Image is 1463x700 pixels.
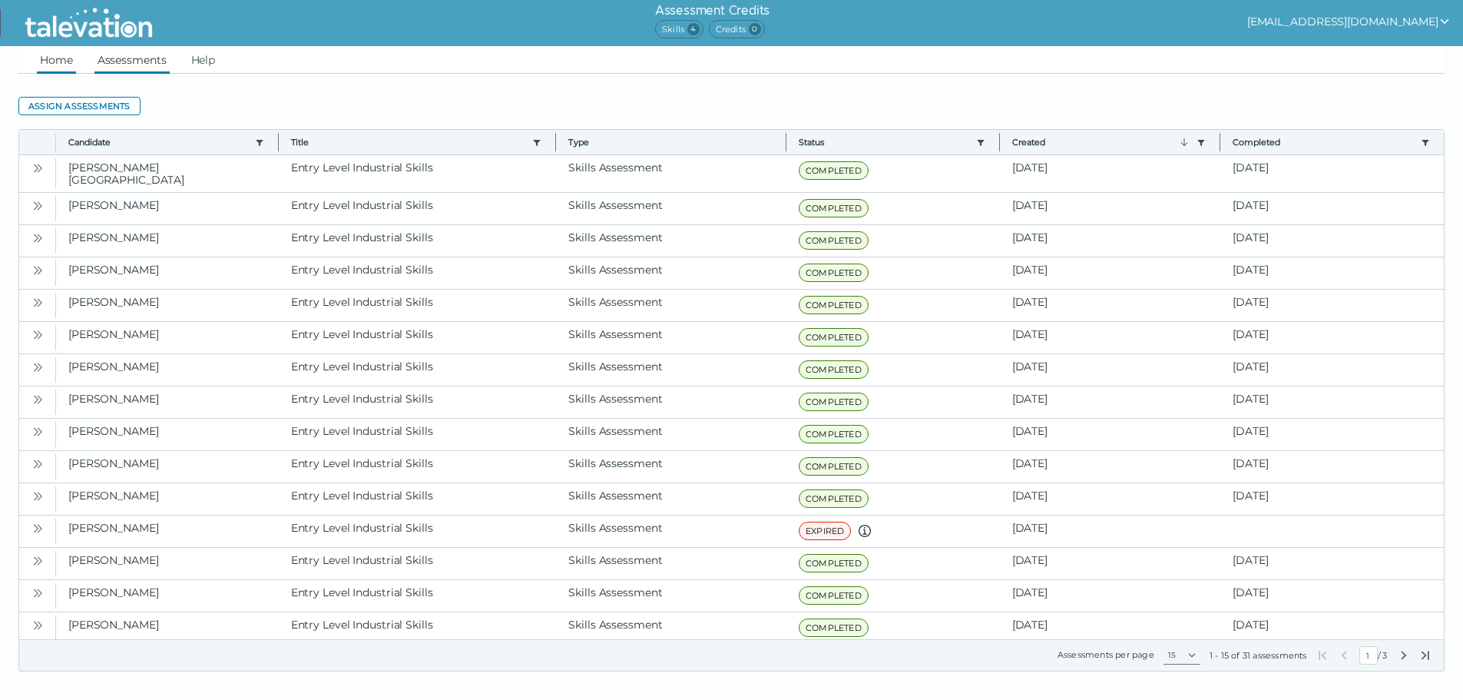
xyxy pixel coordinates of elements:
[279,483,557,515] clr-dg-cell: Entry Level Industrial Skills
[781,125,791,158] button: Column resize handle
[1220,354,1444,386] clr-dg-cell: [DATE]
[799,619,869,637] span: COMPLETED
[556,322,786,353] clr-dg-cell: Skills Assessment
[556,419,786,450] clr-dg-cell: Skills Assessment
[556,386,786,418] clr-dg-cell: Skills Assessment
[31,523,44,535] cds-icon: Open
[279,516,557,547] clr-dg-cell: Entry Level Industrial Skills
[31,587,44,599] cds-icon: Open
[799,231,869,250] span: COMPLETED
[1210,649,1307,662] div: 1 - 15 of 31 assessments
[188,46,219,74] a: Help
[31,426,44,438] cds-icon: Open
[1220,257,1444,289] clr-dg-cell: [DATE]
[1000,322,1221,353] clr-dg-cell: [DATE]
[56,193,279,224] clr-dg-cell: [PERSON_NAME]
[556,257,786,289] clr-dg-cell: Skills Assessment
[556,451,786,483] clr-dg-cell: Skills Assessment
[279,322,557,353] clr-dg-cell: Entry Level Industrial Skills
[995,125,1005,158] button: Column resize handle
[31,297,44,309] cds-icon: Open
[28,260,47,279] button: Open
[1000,451,1221,483] clr-dg-cell: [DATE]
[31,458,44,470] cds-icon: Open
[279,548,557,579] clr-dg-cell: Entry Level Industrial Skills
[28,615,47,634] button: Open
[28,422,47,440] button: Open
[1220,225,1444,257] clr-dg-cell: [DATE]
[799,425,869,443] span: COMPLETED
[556,612,786,644] clr-dg-cell: Skills Assessment
[28,551,47,569] button: Open
[1220,612,1444,644] clr-dg-cell: [DATE]
[1000,483,1221,515] clr-dg-cell: [DATE]
[1220,290,1444,321] clr-dg-cell: [DATE]
[799,393,869,411] span: COMPLETED
[1220,193,1444,224] clr-dg-cell: [DATE]
[279,290,557,321] clr-dg-cell: Entry Level Industrial Skills
[1012,136,1191,148] button: Created
[273,125,283,158] button: Column resize handle
[799,586,869,605] span: COMPLETED
[1220,451,1444,483] clr-dg-cell: [DATE]
[279,419,557,450] clr-dg-cell: Entry Level Industrial Skills
[37,46,76,74] a: Home
[31,490,44,503] cds-icon: Open
[556,483,786,515] clr-dg-cell: Skills Assessment
[279,580,557,612] clr-dg-cell: Entry Level Industrial Skills
[1000,580,1221,612] clr-dg-cell: [DATE]
[56,419,279,450] clr-dg-cell: [PERSON_NAME]
[1316,649,1329,662] button: First Page
[1000,290,1221,321] clr-dg-cell: [DATE]
[1000,257,1221,289] clr-dg-cell: [DATE]
[1220,155,1444,192] clr-dg-cell: [DATE]
[799,360,869,379] span: COMPLETED
[56,483,279,515] clr-dg-cell: [PERSON_NAME]
[749,23,761,35] span: 0
[1000,419,1221,450] clr-dg-cell: [DATE]
[655,2,770,20] h6: Assessment Credits
[56,548,279,579] clr-dg-cell: [PERSON_NAME]
[799,522,851,540] span: EXPIRED
[1000,155,1221,192] clr-dg-cell: [DATE]
[28,357,47,376] button: Open
[56,290,279,321] clr-dg-cell: [PERSON_NAME]
[31,329,44,341] cds-icon: Open
[556,580,786,612] clr-dg-cell: Skills Assessment
[799,457,869,476] span: COMPLETED
[31,162,44,174] cds-icon: Open
[1338,649,1350,662] button: Previous Page
[28,228,47,247] button: Open
[556,548,786,579] clr-dg-cell: Skills Assessment
[28,519,47,537] button: Open
[709,20,765,38] span: Credits
[1359,646,1378,665] input: Current Page
[279,225,557,257] clr-dg-cell: Entry Level Industrial Skills
[56,257,279,289] clr-dg-cell: [PERSON_NAME]
[31,200,44,212] cds-icon: Open
[18,97,141,115] button: Assign assessments
[1220,386,1444,418] clr-dg-cell: [DATE]
[556,290,786,321] clr-dg-cell: Skills Assessment
[799,489,869,508] span: COMPLETED
[1000,548,1221,579] clr-dg-cell: [DATE]
[28,583,47,602] button: Open
[556,225,786,257] clr-dg-cell: Skills Assessment
[1419,649,1432,662] button: Last Page
[94,46,170,74] a: Assessments
[1220,580,1444,612] clr-dg-cell: [DATE]
[1000,225,1221,257] clr-dg-cell: [DATE]
[1398,649,1410,662] button: Next Page
[1000,193,1221,224] clr-dg-cell: [DATE]
[28,196,47,214] button: Open
[31,393,44,406] cds-icon: Open
[28,454,47,473] button: Open
[1316,646,1432,665] div: /
[31,232,44,244] cds-icon: Open
[1000,386,1221,418] clr-dg-cell: [DATE]
[28,486,47,505] button: Open
[31,619,44,632] cds-icon: Open
[279,257,557,289] clr-dg-cell: Entry Level Industrial Skills
[56,322,279,353] clr-dg-cell: [PERSON_NAME]
[279,193,557,224] clr-dg-cell: Entry Level Industrial Skills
